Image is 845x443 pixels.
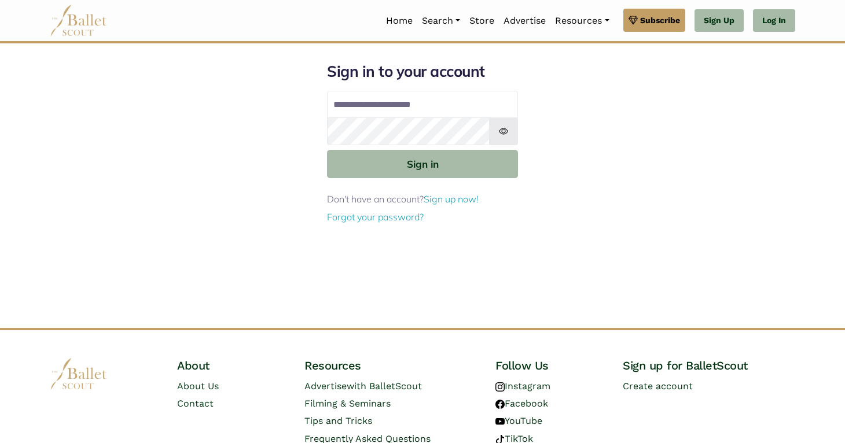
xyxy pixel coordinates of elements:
[381,9,417,33] a: Home
[50,358,108,390] img: logo
[495,417,505,426] img: youtube logo
[550,9,613,33] a: Resources
[304,358,477,373] h4: Resources
[465,9,499,33] a: Store
[753,9,795,32] a: Log In
[304,415,372,426] a: Tips and Tricks
[327,62,518,82] h1: Sign in to your account
[623,358,795,373] h4: Sign up for BalletScout
[640,14,680,27] span: Subscribe
[304,398,391,409] a: Filming & Seminars
[495,358,604,373] h4: Follow Us
[495,400,505,409] img: facebook logo
[327,150,518,178] button: Sign in
[695,9,744,32] a: Sign Up
[499,9,550,33] a: Advertise
[424,193,479,205] a: Sign up now!
[495,415,542,426] a: YouTube
[417,9,465,33] a: Search
[327,211,424,223] a: Forgot your password?
[495,398,548,409] a: Facebook
[177,358,286,373] h4: About
[495,382,505,392] img: instagram logo
[347,381,422,392] span: with BalletScout
[495,381,550,392] a: Instagram
[623,381,693,392] a: Create account
[177,398,214,409] a: Contact
[629,14,638,27] img: gem.svg
[304,381,422,392] a: Advertisewith BalletScout
[177,381,219,392] a: About Us
[623,9,685,32] a: Subscribe
[327,192,518,207] p: Don't have an account?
